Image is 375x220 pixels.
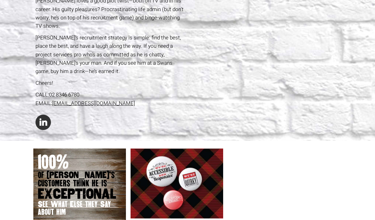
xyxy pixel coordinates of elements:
p: [PERSON_NAME]’s recruitment strategy is simple: find the best, place the best, and have a laugh a... [35,34,185,75]
a: [EMAIL_ADDRESS][DOMAIN_NAME] [52,100,135,107]
div: CALL: [35,91,185,99]
span: 100% [38,153,121,171]
span: customers think he is [38,179,121,188]
p: Cheers! [35,79,185,87]
div: EMAIL: [35,99,185,108]
a: 100% of [PERSON_NAME]’s customers think he is EXCEPTIONAL See What Else they Say about him [38,153,121,216]
span: See What Else they Say about him [38,201,121,216]
span: EXCEPTIONAL [38,188,121,201]
span: of [PERSON_NAME]’s [38,171,121,179]
a: 02 8346 6780 [49,91,79,99]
